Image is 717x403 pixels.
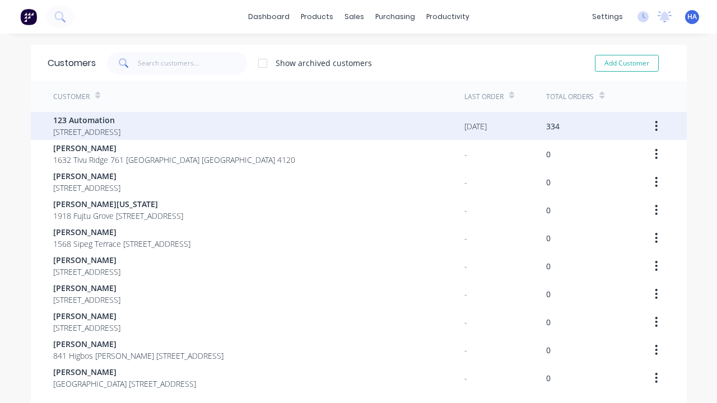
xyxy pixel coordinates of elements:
span: [PERSON_NAME][US_STATE] [53,198,183,210]
span: 841 Higbos [PERSON_NAME] [STREET_ADDRESS] [53,350,224,362]
div: - [464,176,467,188]
span: 123 Automation [53,114,120,126]
span: 1568 Sipeg Terrace [STREET_ADDRESS] [53,238,190,250]
div: sales [339,8,370,25]
span: [PERSON_NAME] [53,310,120,322]
span: HA [687,12,697,22]
div: 0 [546,316,551,328]
div: Last Order [464,92,504,102]
span: [STREET_ADDRESS] [53,294,120,306]
div: settings [586,8,628,25]
div: - [464,288,467,300]
span: [STREET_ADDRESS] [53,126,120,138]
span: 1632 Tivu Ridge 761 [GEOGRAPHIC_DATA] [GEOGRAPHIC_DATA] 4120 [53,154,295,166]
span: [GEOGRAPHIC_DATA] [STREET_ADDRESS] [53,378,196,390]
div: 0 [546,232,551,244]
div: - [464,260,467,272]
span: [STREET_ADDRESS] [53,266,120,278]
span: [PERSON_NAME] [53,338,224,350]
div: [DATE] [464,120,487,132]
div: 0 [546,176,551,188]
div: - [464,148,467,160]
div: - [464,204,467,216]
div: 334 [546,120,560,132]
div: - [464,232,467,244]
div: 0 [546,288,551,300]
div: 0 [546,260,551,272]
div: 0 [546,372,551,384]
div: 0 [546,148,551,160]
div: productivity [421,8,475,25]
span: [PERSON_NAME] [53,170,120,182]
div: Show archived customers [276,57,372,69]
div: - [464,316,467,328]
span: [PERSON_NAME] [53,142,295,154]
div: Total Orders [546,92,594,102]
input: Search customers... [138,52,247,74]
span: [PERSON_NAME] [53,226,190,238]
span: [STREET_ADDRESS] [53,322,120,334]
div: Customers [48,57,96,70]
a: dashboard [243,8,295,25]
div: - [464,372,467,384]
div: Customer [53,92,90,102]
div: 0 [546,204,551,216]
button: Add Customer [595,55,659,72]
span: [PERSON_NAME] [53,366,196,378]
div: purchasing [370,8,421,25]
span: [PERSON_NAME] [53,254,120,266]
span: [STREET_ADDRESS] [53,182,120,194]
span: [PERSON_NAME] [53,282,120,294]
div: products [295,8,339,25]
span: 1918 Fujtu Grove [STREET_ADDRESS] [53,210,183,222]
img: Factory [20,8,37,25]
div: - [464,344,467,356]
div: 0 [546,344,551,356]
